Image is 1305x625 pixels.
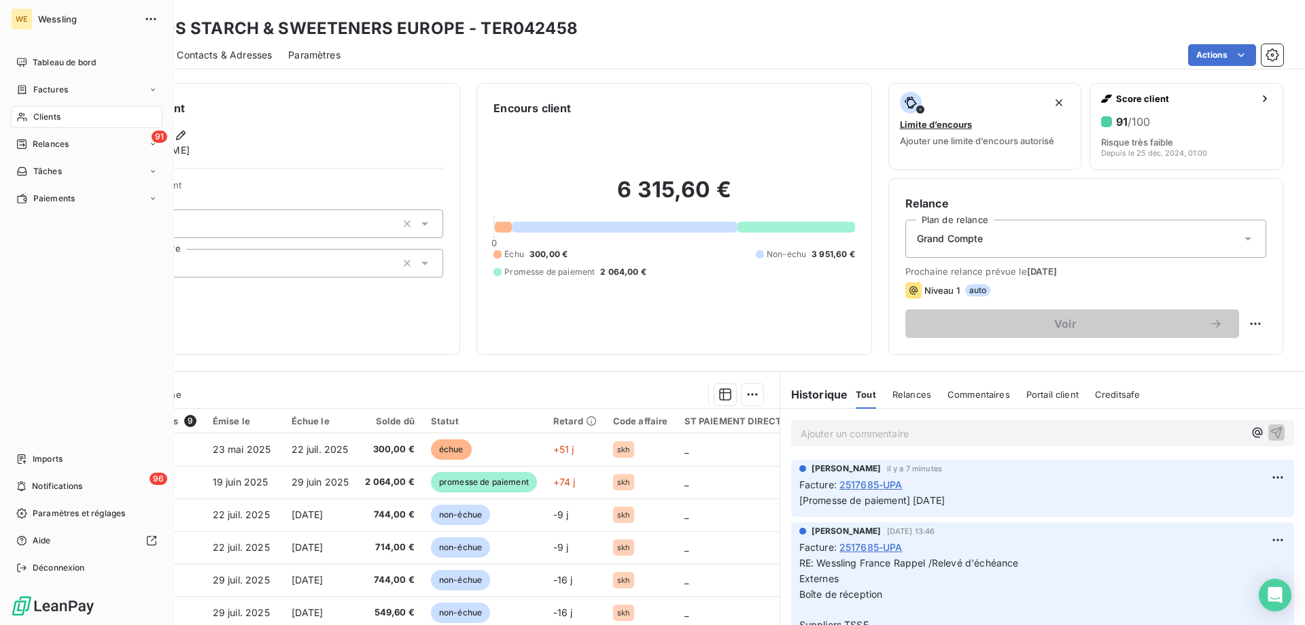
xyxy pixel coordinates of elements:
[799,557,1019,569] span: RE: Wessling France Rappel /Relevé d'échéance
[887,464,942,473] span: il y a 7 minutes
[553,416,597,426] div: Retard
[529,248,568,260] span: 300,00 €
[38,14,136,24] span: Wessling
[617,576,630,584] span: skh
[33,192,75,205] span: Paiements
[905,309,1239,338] button: Voir
[553,607,573,618] span: -16 j
[856,389,876,400] span: Tout
[365,573,415,587] span: 744,00 €
[504,266,595,278] span: Promesse de paiement
[431,603,490,623] span: non-échue
[32,480,82,492] span: Notifications
[684,607,689,618] span: _
[965,284,991,297] span: auto
[617,511,630,519] span: skh
[553,443,574,455] span: +51 j
[150,473,167,485] span: 96
[1026,389,1079,400] span: Portail client
[799,494,945,506] span: [Promesse de paiement] [DATE]
[33,453,63,465] span: Imports
[365,541,415,554] span: 714,00 €
[11,8,33,30] div: WE
[152,131,167,143] span: 91
[684,541,689,553] span: _
[799,588,883,600] span: Boîte de réception
[684,416,782,426] div: ST PAIEMENT DIRECT
[684,509,689,520] span: _
[431,505,490,525] span: non-échue
[767,248,806,260] span: Non-échu
[213,443,271,455] span: 23 mai 2025
[82,100,443,116] h6: Informations client
[799,573,839,584] span: Externes
[1259,579,1291,611] div: Open Intercom Messenger
[365,606,415,620] span: 549,60 €
[292,541,324,553] span: [DATE]
[892,389,931,400] span: Relances
[33,84,68,96] span: Factures
[799,477,837,492] span: Facture :
[431,472,537,492] span: promesse de paiement
[917,232,984,246] span: Grand Compte
[1101,137,1173,148] span: Risque très faible
[812,462,882,475] span: [PERSON_NAME]
[292,574,324,586] span: [DATE]
[600,266,646,278] span: 2 064,00 €
[292,443,349,455] span: 22 juil. 2025
[780,386,848,403] h6: Historique
[905,195,1266,212] h6: Relance
[887,527,935,535] span: [DATE] 13:46
[684,476,689,488] span: _
[553,574,573,586] span: -16 j
[431,416,537,426] div: Statut
[120,16,578,41] h3: TEREOS STARCH & SWEETENERS EUROPE - TER042458
[1090,83,1283,170] button: Score client91/100Risque très faibleDepuis le 25 déc. 2024, 01:00
[33,535,51,547] span: Aide
[684,443,689,455] span: _
[553,541,569,553] span: -9 j
[799,540,837,554] span: Facture :
[213,607,270,618] span: 29 juil. 2025
[900,135,1054,146] span: Ajouter une limite d’encours autorisé
[365,416,415,426] div: Solde dû
[33,138,69,150] span: Relances
[431,537,490,558] span: non-échue
[1101,149,1207,157] span: Depuis le 25 déc. 2024, 01:00
[431,439,472,460] span: échue
[553,509,569,520] span: -9 j
[888,83,1082,170] button: Limite d’encoursAjouter une limite d’encours autorisé
[213,476,268,488] span: 19 juin 2025
[947,389,1010,400] span: Commentaires
[292,476,349,488] span: 29 juin 2025
[839,540,903,554] span: 2517685-UPA
[493,176,854,217] h2: 6 315,60 €
[288,48,341,62] span: Paramètres
[213,574,270,586] span: 29 juil. 2025
[33,562,85,574] span: Déconnexion
[184,415,196,427] span: 9
[617,543,630,552] span: skh
[213,541,270,553] span: 22 juil. 2025
[839,477,903,492] span: 2517685-UPA
[213,416,275,426] div: Émise le
[812,525,882,537] span: [PERSON_NAME]
[900,119,972,130] span: Limite d’encours
[33,111,60,123] span: Clients
[684,574,689,586] span: _
[924,285,960,296] span: Niveau 1
[365,508,415,522] span: 744,00 €
[1116,115,1150,129] h6: 91
[33,507,125,520] span: Paramètres et réglages
[617,478,630,486] span: skh
[292,607,324,618] span: [DATE]
[1027,266,1058,277] span: [DATE]
[292,416,349,426] div: Échue le
[553,476,576,488] span: +74 j
[292,509,324,520] span: [DATE]
[33,165,62,178] span: Tâches
[11,595,95,617] img: Logo LeanPay
[1128,115,1150,129] span: /100
[1095,389,1141,400] span: Creditsafe
[922,318,1209,329] span: Voir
